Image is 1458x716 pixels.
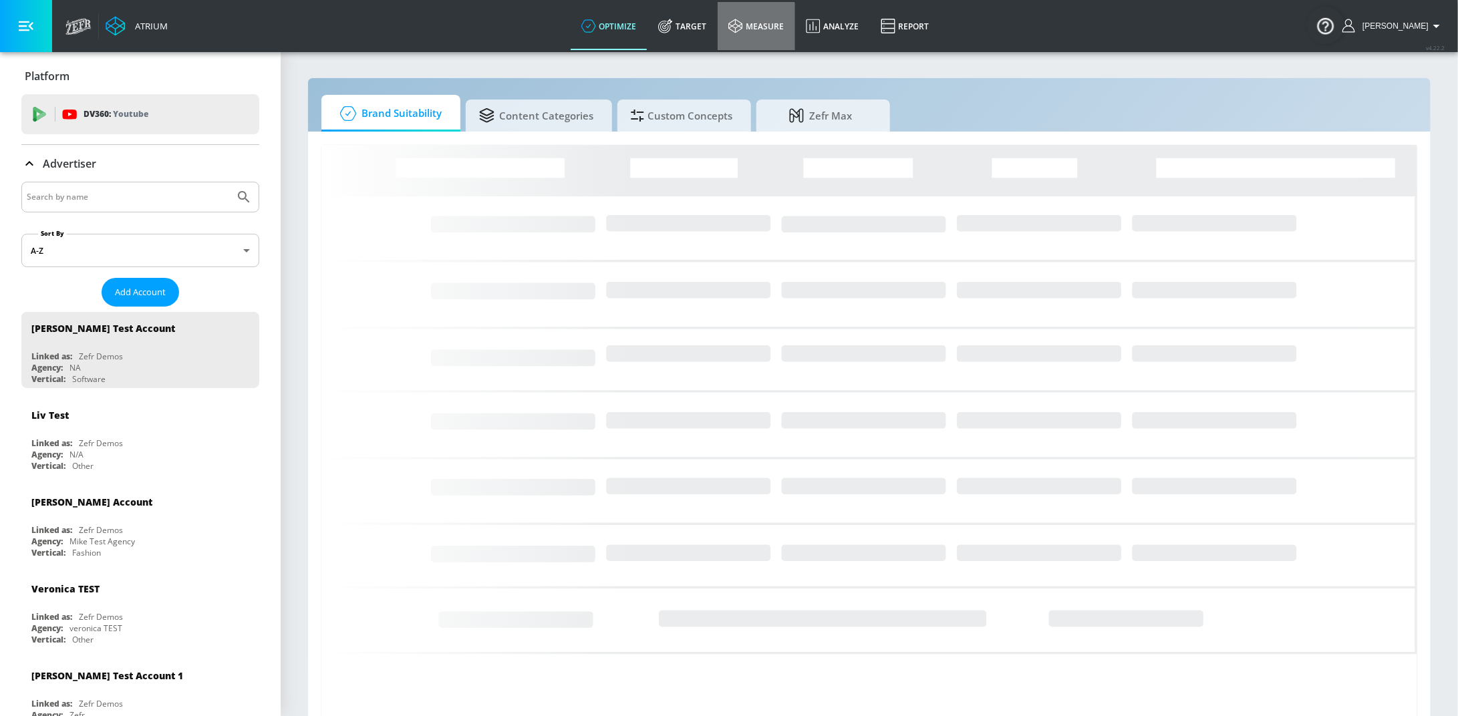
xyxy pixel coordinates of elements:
[21,312,259,388] div: [PERSON_NAME] Test AccountLinked as:Zefr DemosAgency:NAVertical:Software
[31,669,183,682] div: [PERSON_NAME] Test Account 1
[31,582,100,595] div: Veronica TEST
[31,373,65,385] div: Vertical:
[72,547,101,558] div: Fashion
[31,496,152,508] div: [PERSON_NAME] Account
[31,611,72,622] div: Linked as:
[21,57,259,95] div: Platform
[335,98,442,130] span: Brand Suitability
[31,536,63,547] div: Agency:
[69,449,84,460] div: N/A
[27,188,229,206] input: Search by name
[113,107,148,121] p: Youtube
[25,69,69,83] p: Platform
[718,2,795,50] a: measure
[31,524,72,536] div: Linked as:
[72,373,106,385] div: Software
[631,100,732,132] span: Custom Concepts
[31,698,72,709] div: Linked as:
[21,94,259,134] div: DV360: Youtube
[870,2,940,50] a: Report
[69,536,135,547] div: Mike Test Agency
[647,2,718,50] a: Target
[21,486,259,562] div: [PERSON_NAME] AccountLinked as:Zefr DemosAgency:Mike Test AgencyVertical:Fashion
[571,2,647,50] a: optimize
[1307,7,1344,44] button: Open Resource Center
[1426,44,1445,51] span: v 4.22.2
[479,100,593,132] span: Content Categories
[770,100,871,132] span: Zefr Max
[1342,18,1445,34] button: [PERSON_NAME]
[72,460,94,472] div: Other
[84,107,148,122] p: DV360:
[21,145,259,182] div: Advertiser
[31,322,175,335] div: [PERSON_NAME] Test Account
[38,229,67,238] label: Sort By
[69,362,81,373] div: NA
[21,572,259,649] div: Veronica TESTLinked as:Zefr DemosAgency:veronica TESTVertical:Other
[79,698,123,709] div: Zefr Demos
[79,437,123,449] div: Zefr Demos
[31,409,69,421] div: Liv Test
[31,460,65,472] div: Vertical:
[1357,21,1429,31] span: login as: stephanie.wolklin@zefr.com
[21,234,259,267] div: A-Z
[43,156,96,171] p: Advertiser
[31,437,72,449] div: Linked as:
[21,399,259,475] div: Liv TestLinked as:Zefr DemosAgency:N/AVertical:Other
[106,16,168,36] a: Atrium
[79,351,123,362] div: Zefr Demos
[31,622,63,634] div: Agency:
[69,622,122,634] div: veronica TEST
[795,2,870,50] a: Analyze
[79,611,123,622] div: Zefr Demos
[102,278,179,307] button: Add Account
[31,547,65,558] div: Vertical:
[130,20,168,32] div: Atrium
[31,362,63,373] div: Agency:
[31,634,65,645] div: Vertical:
[72,634,94,645] div: Other
[31,351,72,362] div: Linked as:
[79,524,123,536] div: Zefr Demos
[31,449,63,460] div: Agency:
[115,285,166,300] span: Add Account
